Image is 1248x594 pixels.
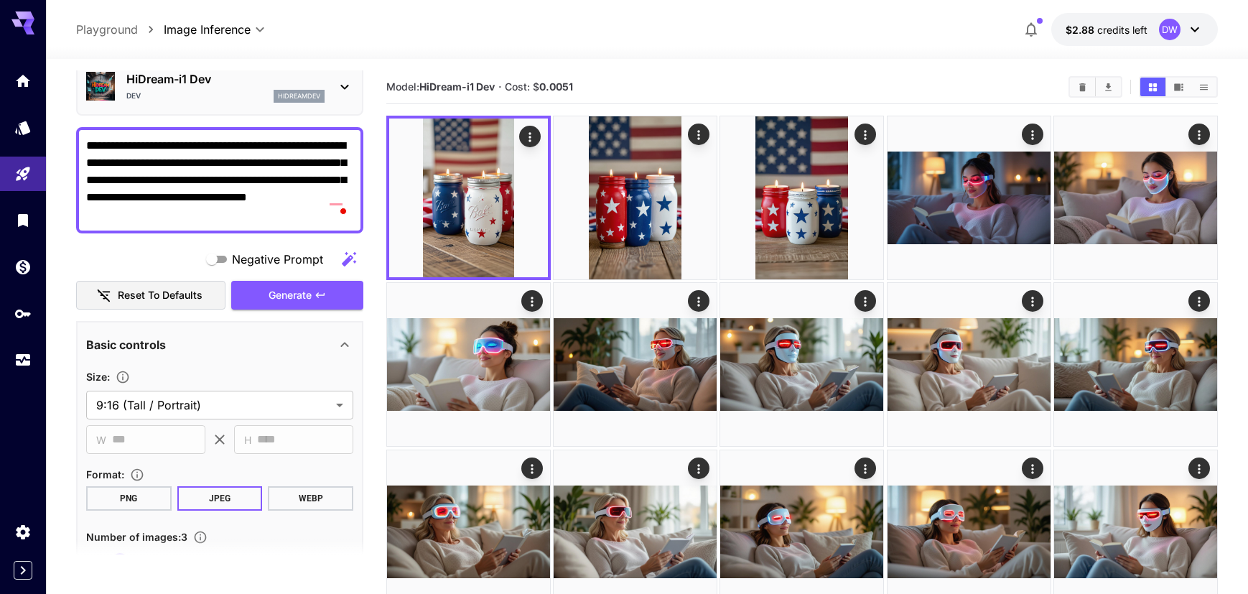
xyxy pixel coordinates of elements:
img: 2Q== [1054,283,1217,446]
b: HiDream-i1 Dev [419,80,495,93]
img: 9k= [1054,116,1217,279]
div: Actions [688,458,709,479]
div: API Keys [14,305,32,322]
div: Actions [1188,458,1210,479]
div: Actions [688,124,709,145]
div: Actions [688,290,709,312]
nav: breadcrumb [76,21,164,38]
div: Actions [1188,290,1210,312]
div: Actions [855,290,877,312]
a: Playground [76,21,138,38]
p: hidreamdev [278,91,320,101]
span: Model: [386,80,495,93]
span: Number of images : 3 [86,531,187,543]
div: HiDream-i1 DevDevhidreamdev [86,65,353,108]
div: Actions [519,126,541,147]
button: WEBP [268,486,353,511]
div: Home [14,72,32,90]
div: Library [14,211,32,229]
p: HiDream-i1 Dev [126,70,325,88]
div: Actions [521,290,543,312]
div: Clear AllDownload All [1068,76,1122,98]
div: Actions [1022,290,1043,312]
button: Generate [231,281,363,310]
span: $2.88 [1066,24,1097,36]
div: Settings [14,523,32,541]
img: 9k= [888,283,1051,446]
div: $2.8785 [1066,22,1147,37]
span: Format : [86,468,124,481]
span: H [244,432,251,448]
textarea: To enrich screen reader interactions, please activate Accessibility in Grammarly extension settings [86,137,353,223]
div: Models [14,119,32,136]
img: Z [389,119,548,277]
img: 9k= [387,283,550,446]
img: Z [554,283,717,446]
span: Cost: $ [505,80,573,93]
button: Reset to defaults [76,281,225,310]
button: Show media in video view [1166,78,1191,96]
span: Size : [86,371,110,383]
span: 9:16 (Tall / Portrait) [96,396,330,414]
div: Show media in grid viewShow media in video viewShow media in list view [1139,76,1218,98]
div: Actions [855,458,877,479]
span: Image Inference [164,21,251,38]
span: Generate [269,287,312,305]
span: Negative Prompt [232,251,323,268]
div: Actions [1188,124,1210,145]
button: Specify how many images to generate in a single request. Each image generation will be charged se... [187,530,213,544]
img: Z [888,116,1051,279]
img: 9k= [720,283,883,446]
p: Basic controls [86,336,166,353]
button: PNG [86,486,172,511]
button: Clear All [1070,78,1095,96]
div: Playground [14,165,32,183]
b: 0.0051 [539,80,573,93]
span: W [96,432,106,448]
p: · [498,78,502,96]
img: 9k= [554,116,717,279]
span: credits left [1097,24,1147,36]
button: $2.8785DW [1051,13,1218,46]
button: Choose the file format for the output image. [124,468,150,482]
img: 9k= [720,116,883,279]
button: Download All [1096,78,1121,96]
div: Actions [855,124,877,145]
p: Dev [126,91,141,101]
div: Actions [1022,458,1043,479]
button: Adjust the dimensions of the generated image by specifying its width and height in pixels, or sel... [110,370,136,384]
button: Show media in list view [1191,78,1216,96]
div: Actions [521,458,543,479]
div: DW [1159,19,1181,40]
div: Basic controls [86,328,353,362]
button: JPEG [177,486,263,511]
div: Wallet [14,258,32,276]
button: Show media in grid view [1140,78,1165,96]
div: Usage [14,351,32,369]
div: Actions [1022,124,1043,145]
button: Expand sidebar [14,561,32,580]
